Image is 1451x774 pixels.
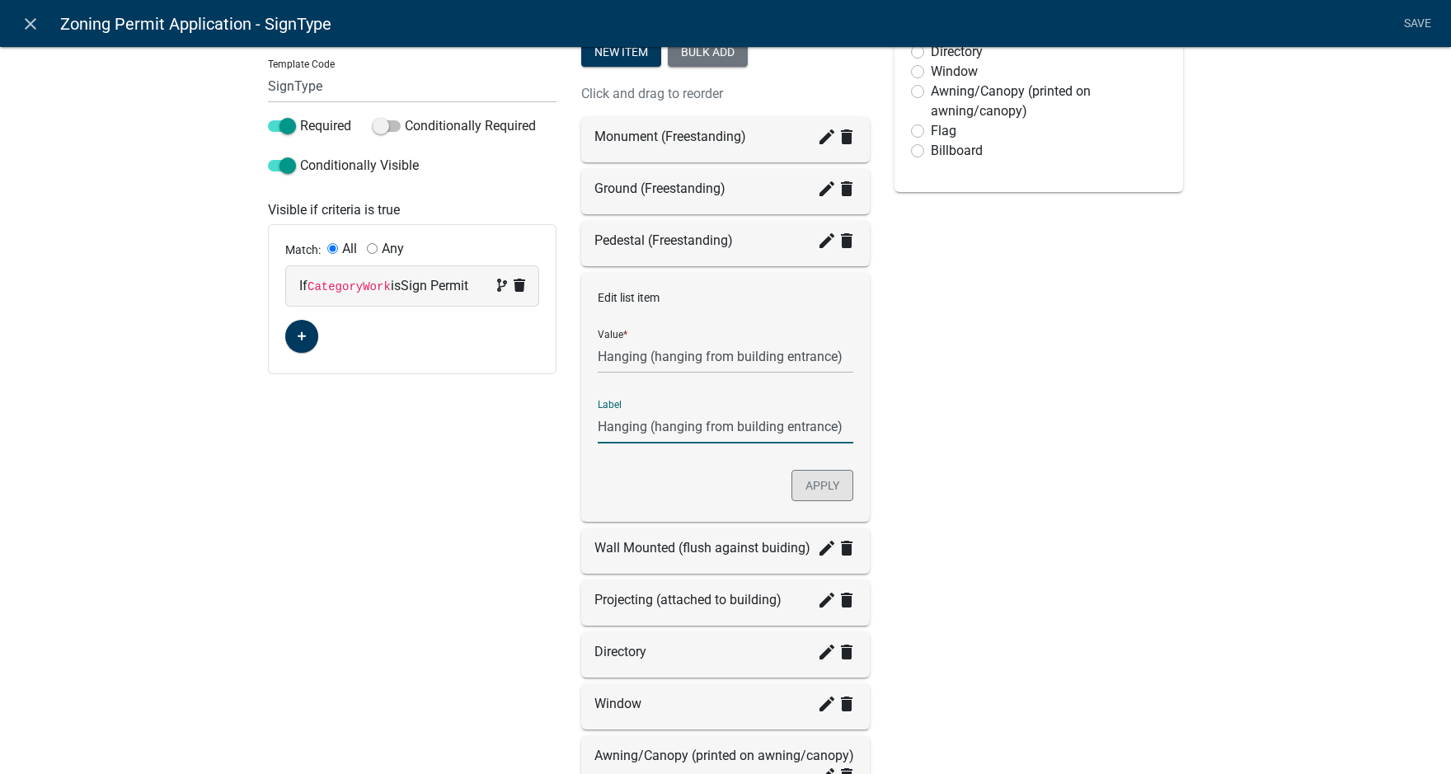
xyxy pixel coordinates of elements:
h6: Visible if criteria is true [268,202,530,218]
span: Sign Permit [401,278,468,293]
i: delete [837,538,857,558]
div: Directory [594,642,857,662]
label: Window [931,62,978,82]
code: CategoryWork [308,280,391,293]
i: create [817,231,837,251]
i: delete [837,127,857,147]
wm-list-item-editor: Edit list item [581,273,870,522]
label: Conditionally Required [373,116,536,136]
button: Bulk add [668,37,748,67]
button: New item [581,37,661,67]
div: Wall Mounted (flush against buiding) [594,538,857,558]
i: create [817,127,837,147]
div: Window [594,694,857,714]
label: Required [268,116,351,136]
i: delete [837,694,857,714]
span: Match: [285,243,327,256]
i: close [21,14,40,34]
div: If is [299,276,525,296]
label: Directory [931,42,983,62]
p: Click and drag to reorder [581,84,870,104]
i: create [817,179,837,199]
i: create [817,642,837,662]
span: Zoning Permit Application - SignType [60,7,331,40]
label: Awning/Canopy (printed on awning/canopy) [931,82,1167,121]
div: Projecting (attached to building) [594,590,857,610]
button: Apply [791,470,853,501]
i: delete [837,642,857,662]
div: Awning/Canopy (printed on awning/canopy) [594,746,857,766]
i: create [817,538,837,558]
div: Ground (Freestanding) [594,179,857,199]
i: delete [837,590,857,610]
a: Save [1397,8,1438,40]
div: Monument (Freestanding) [594,127,857,147]
p: Edit list item [598,289,853,307]
label: Billboard [931,141,983,161]
i: delete [837,179,857,199]
div: Pedestal (Freestanding) [594,231,857,251]
label: All [342,242,357,256]
label: Flag [931,121,956,141]
label: Any [382,242,404,256]
label: Conditionally Visible [268,156,419,176]
i: create [817,694,837,714]
i: create [817,590,837,610]
i: delete [837,231,857,251]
